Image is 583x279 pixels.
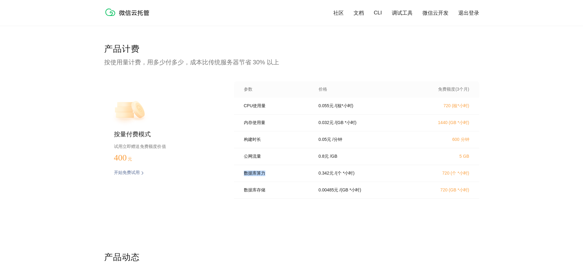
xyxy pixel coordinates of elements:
[319,154,329,159] p: 0.8 元
[374,10,382,16] a: CLI
[244,137,310,142] p: 构建时长
[458,9,479,17] a: 退出登录
[319,87,327,92] p: 价格
[319,137,331,142] p: 0.05 元
[415,187,469,193] p: 720 (GB *小时)
[354,9,364,17] a: 文档
[128,157,132,161] span: 元
[319,120,334,126] p: 0.032 元
[335,120,357,126] p: / (GB *小时)
[114,130,214,139] p: 按量付费模式
[415,137,469,142] p: 600 分钟
[330,154,337,159] p: / GB
[114,142,214,150] p: 试用立即赠送免费额度价值
[415,171,469,176] p: 720 (个 *小时)
[104,43,479,55] p: 产品计费
[244,120,310,126] p: 内存使用量
[415,154,469,159] p: 5 GB
[114,170,140,176] p: 开始免费试用
[104,58,479,66] p: 按使用量计费，用多少付多少，成本比传统服务器节省 30% 以上
[104,251,479,264] p: 产品动态
[333,9,344,17] a: 社区
[319,171,334,176] p: 0.342 元
[335,171,355,176] p: / (个 *小时)
[244,154,310,159] p: 公网流量
[415,103,469,109] p: 720 (核*小时)
[244,103,310,109] p: CPU使用量
[415,87,469,92] p: 免费额度(3个月)
[114,153,145,163] p: 400
[244,171,310,176] p: 数据库算力
[422,9,449,17] a: 微信云开发
[244,87,310,92] p: 参数
[415,120,469,126] p: 1440 (GB *小时)
[392,9,413,17] a: 调试工具
[104,14,153,19] a: 微信云托管
[104,6,153,18] img: 微信云托管
[332,137,342,142] p: / 分钟
[339,187,361,193] p: / (GB *小时)
[335,103,354,109] p: / (核*小时)
[319,187,339,193] p: 0.00485 元
[244,187,310,193] p: 数据库存储
[319,103,334,109] p: 0.055 元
